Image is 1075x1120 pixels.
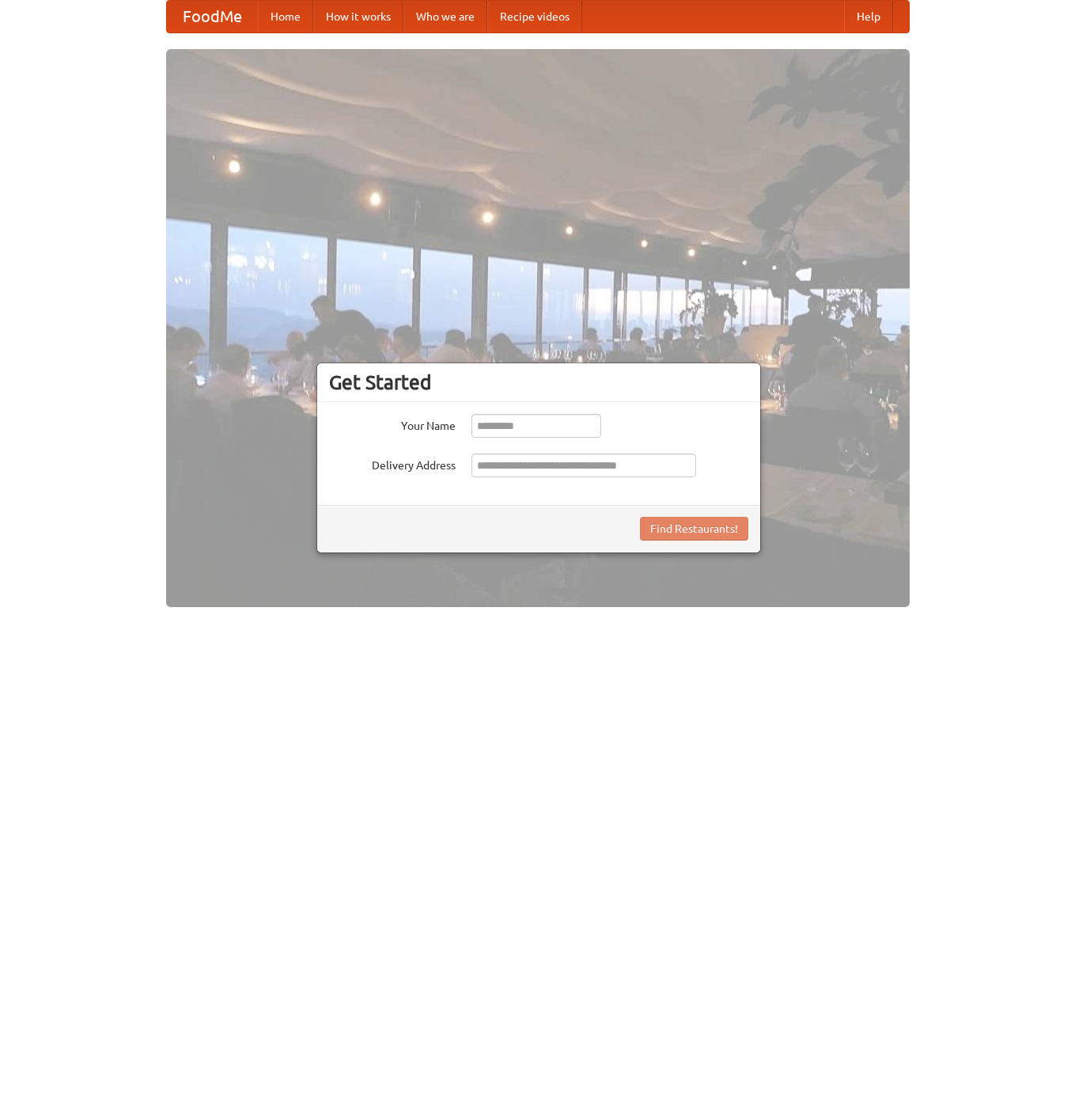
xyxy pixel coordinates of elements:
[844,1,893,32] a: Help
[640,517,748,541] button: Find Restaurants!
[487,1,582,32] a: Recipe videos
[329,414,456,434] label: Your Name
[329,454,456,473] label: Delivery Address
[167,1,258,32] a: FoodMe
[258,1,313,32] a: Home
[329,370,748,394] h3: Get Started
[313,1,403,32] a: How it works
[403,1,487,32] a: Who we are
